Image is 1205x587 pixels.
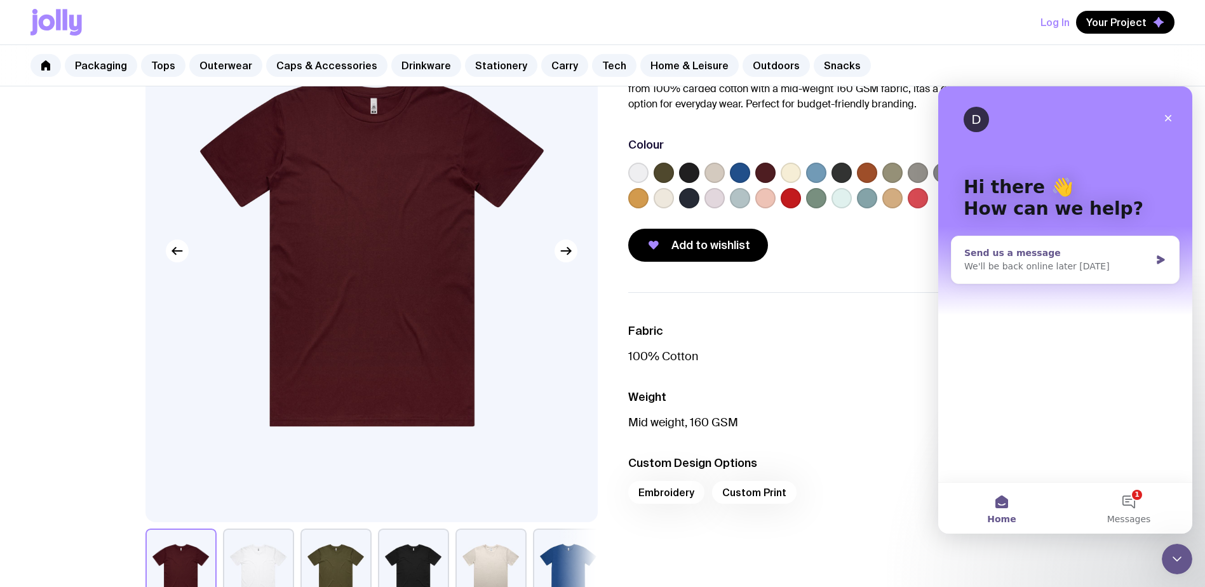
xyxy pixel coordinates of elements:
[266,54,387,77] a: Caps & Accessories
[814,54,871,77] a: Snacks
[743,54,810,77] a: Outdoors
[628,389,1060,405] h3: Weight
[141,54,185,77] a: Tops
[628,66,1060,112] p: The AS Colour Basic Tee offers unbeatable value without compromising on quality. Crafted from 100...
[628,455,1060,471] h3: Custom Design Options
[628,323,1060,339] h3: Fabric
[671,238,750,253] span: Add to wishlist
[628,229,768,262] button: Add to wishlist
[189,54,262,77] a: Outerwear
[541,54,588,77] a: Carry
[628,137,664,152] h3: Colour
[65,54,137,77] a: Packaging
[1040,11,1070,34] button: Log In
[1076,11,1175,34] button: Your Project
[465,54,537,77] a: Stationery
[628,415,1060,430] p: Mid weight, 160 GSM
[640,54,739,77] a: Home & Leisure
[592,54,636,77] a: Tech
[938,86,1192,534] iframe: Intercom live chat
[628,349,1060,364] p: 100% Cotton
[1086,16,1147,29] span: Your Project
[1162,544,1192,574] iframe: Intercom live chat
[391,54,461,77] a: Drinkware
